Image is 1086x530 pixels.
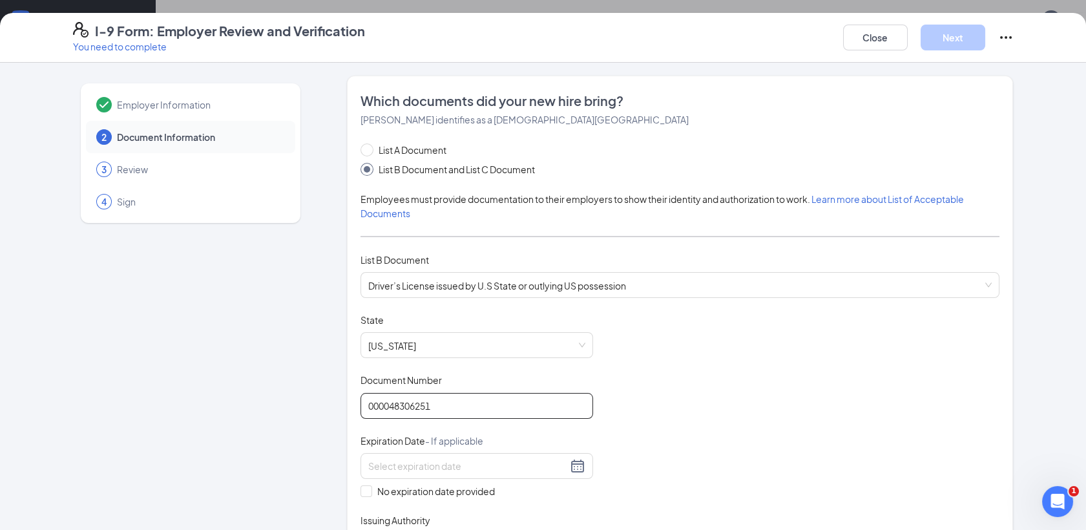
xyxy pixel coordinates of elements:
[117,163,282,176] span: Review
[360,313,384,326] span: State
[117,131,282,143] span: Document Information
[368,273,992,297] span: Driver’s License issued by U.S State or outlying US possession
[117,98,282,111] span: Employer Information
[96,97,112,112] svg: Checkmark
[360,114,689,125] span: [PERSON_NAME] identifies as a [DEMOGRAPHIC_DATA][GEOGRAPHIC_DATA]
[921,25,985,50] button: Next
[117,195,282,208] span: Sign
[101,163,107,176] span: 3
[360,514,430,527] span: Issuing Authority
[1042,486,1073,517] iframe: Intercom live chat
[360,92,999,110] span: Which documents did your new hire bring?
[1069,486,1079,496] span: 1
[368,333,585,357] span: North Carolina
[843,25,908,50] button: Close
[73,22,89,37] svg: FormI9EVerifyIcon
[101,195,107,208] span: 4
[73,40,365,53] p: You need to complete
[360,374,442,387] span: Document Number
[372,484,500,498] span: No expiration date provided
[425,435,483,447] span: - If applicable
[95,22,365,40] h4: I-9 Form: Employer Review and Verification
[368,459,567,473] input: Select expiration date
[360,254,429,266] span: List B Document
[101,131,107,143] span: 2
[373,143,452,157] span: List A Document
[373,162,540,176] span: List B Document and List C Document
[360,434,483,447] span: Expiration Date
[998,30,1014,45] svg: Ellipses
[360,193,964,219] span: Employees must provide documentation to their employers to show their identity and authorization ...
